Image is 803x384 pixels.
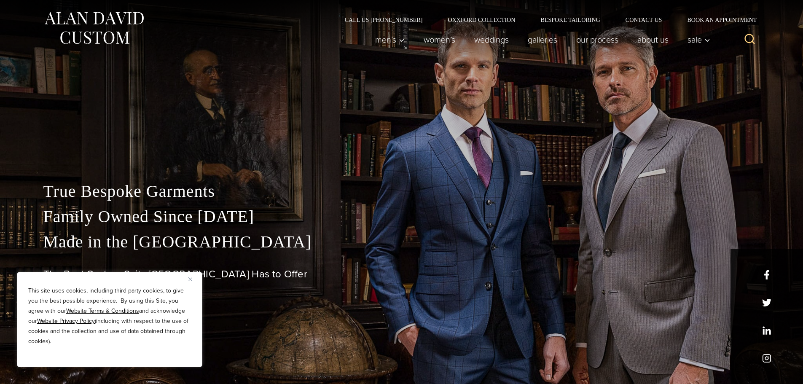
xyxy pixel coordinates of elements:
a: Oxxford Collection [435,17,528,23]
p: True Bespoke Garments Family Owned Since [DATE] Made in the [GEOGRAPHIC_DATA] [43,179,760,255]
p: This site uses cookies, including third party cookies, to give you the best possible experience. ... [28,286,191,346]
a: About Us [628,31,678,48]
h1: The Best Custom Suits [GEOGRAPHIC_DATA] Has to Offer [43,268,760,280]
span: Sale [688,35,710,44]
a: Galleries [518,31,567,48]
a: Book an Appointment [674,17,760,23]
a: Women’s [414,31,465,48]
a: Bespoke Tailoring [528,17,612,23]
a: Website Terms & Conditions [66,306,139,315]
nav: Secondary Navigation [332,17,760,23]
span: Men’s [375,35,405,44]
button: View Search Form [740,30,760,50]
a: Contact Us [613,17,675,23]
img: Close [188,277,192,281]
img: Alan David Custom [43,9,145,47]
button: Close [188,274,199,284]
a: Website Privacy Policy [37,317,95,325]
a: Our Process [567,31,628,48]
a: weddings [465,31,518,48]
nav: Primary Navigation [365,31,714,48]
a: Call Us [PHONE_NUMBER] [332,17,435,23]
